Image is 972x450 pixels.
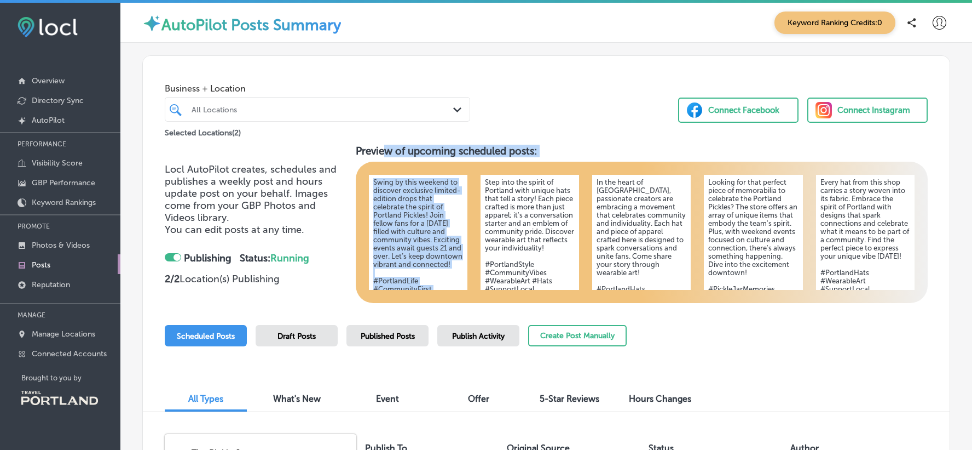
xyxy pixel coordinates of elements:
[21,374,120,382] p: Brought to you by
[820,178,910,301] h5: Every hat from this shop carries a story woven into its fabric. Embrace the spirit of Portland wi...
[192,105,454,114] div: All Locations
[837,102,910,118] div: Connect Instagram
[165,224,304,236] span: You can edit posts at any time.
[32,178,95,187] p: GBP Performance
[32,198,96,207] p: Keyword Rankings
[240,252,309,264] strong: Status:
[21,391,98,405] img: Travel Portland
[32,349,107,358] p: Connected Accounts
[597,178,686,301] h5: In the heart of [GEOGRAPHIC_DATA], passionate creators are embracing a movement that celebrates c...
[32,241,90,250] p: Photos & Videos
[678,98,799,123] button: Connect Facebook
[165,273,347,285] p: Location(s) Publishing
[270,252,309,264] span: Running
[452,332,505,341] span: Publish Activity
[273,394,321,404] span: What's New
[540,394,599,404] span: 5-Star Reviews
[184,252,232,264] strong: Publishing
[32,96,84,105] p: Directory Sync
[32,329,95,339] p: Manage Locations
[485,178,575,301] h5: Step into the spirit of Portland with unique hats that tell a story! Each piece crafted is more t...
[142,14,161,33] img: autopilot-icon
[373,178,463,301] h5: Swing by this weekend to discover exclusive limited-edition drops that celebrate the spirit of Po...
[361,332,415,341] span: Published Posts
[165,83,470,94] span: Business + Location
[468,394,489,404] span: Offer
[165,124,241,138] p: Selected Locations ( 2 )
[376,394,399,404] span: Event
[528,325,627,346] button: Create Post Manually
[356,145,928,157] h3: Preview of upcoming scheduled posts:
[18,17,78,37] img: fda3e92497d09a02dc62c9cd864e3231.png
[32,158,83,168] p: Visibility Score
[32,116,65,125] p: AutoPilot
[165,273,180,285] strong: 2 / 2
[188,394,223,404] span: All Types
[32,76,65,86] p: Overview
[161,16,341,34] label: AutoPilot Posts Summary
[629,394,691,404] span: Hours Changes
[708,102,779,118] div: Connect Facebook
[32,280,70,289] p: Reputation
[774,12,895,34] span: Keyword Ranking Credits: 0
[807,98,928,123] button: Connect Instagram
[708,178,798,301] h5: Looking for that perfect piece of memorabilia to celebrate the Portland Pickles? The store offers...
[32,260,50,270] p: Posts
[177,332,235,341] span: Scheduled Posts
[277,332,316,341] span: Draft Posts
[165,163,337,224] span: Locl AutoPilot creates, schedules and publishes a weekly post and hours update post on your behal...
